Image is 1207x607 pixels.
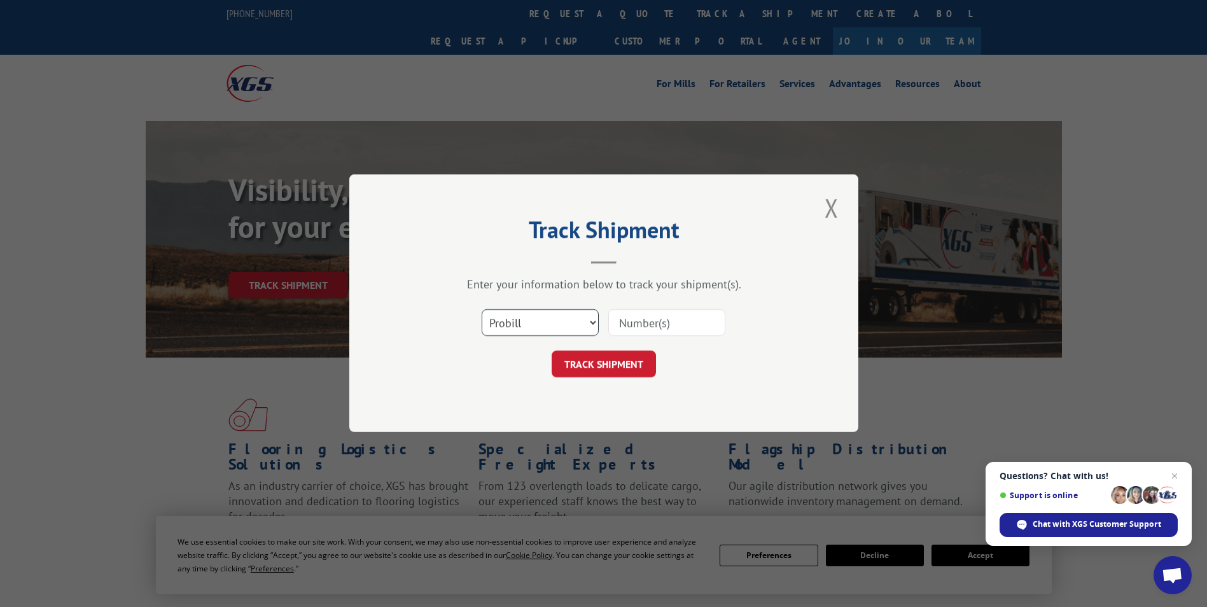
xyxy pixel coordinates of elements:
[552,351,656,378] button: TRACK SHIPMENT
[821,190,842,225] button: Close modal
[1154,556,1192,594] a: Open chat
[1000,491,1106,500] span: Support is online
[413,221,795,245] h2: Track Shipment
[1000,513,1178,537] span: Chat with XGS Customer Support
[1033,519,1161,530] span: Chat with XGS Customer Support
[1000,471,1178,481] span: Questions? Chat with us!
[608,310,725,337] input: Number(s)
[413,277,795,292] div: Enter your information below to track your shipment(s).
